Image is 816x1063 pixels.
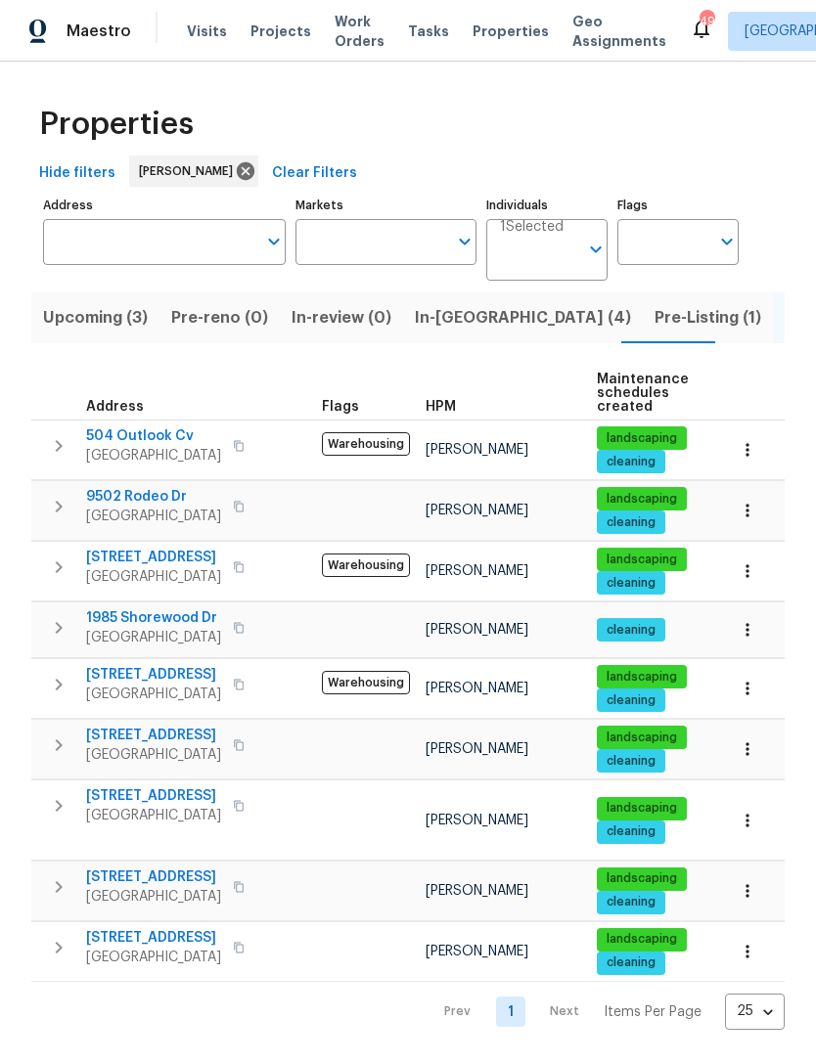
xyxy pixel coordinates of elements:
[426,884,528,898] span: [PERSON_NAME]
[599,430,685,447] span: landscaping
[451,228,478,255] button: Open
[496,997,525,1027] a: Goto page 1
[486,199,608,211] label: Individuals
[264,155,365,192] button: Clear Filters
[86,446,221,465] span: [GEOGRAPHIC_DATA]
[426,504,528,517] span: [PERSON_NAME]
[322,432,410,456] span: Warehousing
[426,994,785,1030] nav: Pagination Navigation
[426,814,528,827] span: [PERSON_NAME]
[86,426,221,446] span: 504 Outlook Cv
[292,304,391,332] span: In-review (0)
[322,554,410,577] span: Warehousing
[408,24,449,38] span: Tasks
[139,161,241,181] span: [PERSON_NAME]
[599,669,685,686] span: landscaping
[86,786,221,806] span: [STREET_ADDRESS]
[86,726,221,745] span: [STREET_ADDRESS]
[599,514,663,531] span: cleaning
[250,22,311,41] span: Projects
[599,730,685,746] span: landscaping
[43,199,286,211] label: Address
[129,155,258,187] div: [PERSON_NAME]
[86,887,221,907] span: [GEOGRAPHIC_DATA]
[86,806,221,825] span: [GEOGRAPHIC_DATA]
[86,665,221,685] span: [STREET_ADDRESS]
[415,304,631,332] span: In-[GEOGRAPHIC_DATA] (4)
[295,199,477,211] label: Markets
[86,867,221,887] span: [STREET_ADDRESS]
[599,454,663,470] span: cleaning
[599,800,685,817] span: landscaping
[86,507,221,526] span: [GEOGRAPHIC_DATA]
[39,114,194,134] span: Properties
[187,22,227,41] span: Visits
[322,400,359,414] span: Flags
[86,948,221,967] span: [GEOGRAPHIC_DATA]
[43,304,148,332] span: Upcoming (3)
[335,12,385,51] span: Work Orders
[272,161,357,186] span: Clear Filters
[426,623,528,637] span: [PERSON_NAME]
[599,575,663,592] span: cleaning
[599,622,663,639] span: cleaning
[473,22,549,41] span: Properties
[599,753,663,770] span: cleaning
[67,22,131,41] span: Maestro
[86,487,221,507] span: 9502 Rodeo Dr
[582,236,610,263] button: Open
[599,954,663,971] span: cleaning
[31,155,123,192] button: Hide filters
[86,567,221,587] span: [GEOGRAPHIC_DATA]
[599,552,685,568] span: landscaping
[572,12,666,51] span: Geo Assignments
[39,161,115,186] span: Hide filters
[599,931,685,948] span: landscaping
[426,742,528,756] span: [PERSON_NAME]
[655,304,761,332] span: Pre-Listing (1)
[426,945,528,958] span: [PERSON_NAME]
[597,373,689,414] span: Maintenance schedules created
[500,219,564,236] span: 1 Selected
[700,12,713,31] div: 49
[426,443,528,457] span: [PERSON_NAME]
[426,400,456,414] span: HPM
[171,304,268,332] span: Pre-reno (0)
[86,685,221,704] span: [GEOGRAPHIC_DATA]
[86,400,144,414] span: Address
[86,548,221,567] span: [STREET_ADDRESS]
[322,671,410,694] span: Warehousing
[604,1002,702,1022] p: Items Per Page
[426,682,528,695] span: [PERSON_NAME]
[86,628,221,647] span: [GEOGRAPHIC_DATA]
[86,928,221,948] span: [STREET_ADDRESS]
[599,491,685,508] span: landscaping
[260,228,288,255] button: Open
[599,870,685,887] span: landscaping
[426,564,528,578] span: [PERSON_NAME]
[617,199,739,211] label: Flags
[86,745,221,765] span: [GEOGRAPHIC_DATA]
[86,608,221,628] span: 1985 Shorewood Dr
[599,823,663,840] span: cleaning
[713,228,741,255] button: Open
[725,986,785,1037] div: 25
[599,894,663,910] span: cleaning
[599,692,663,709] span: cleaning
